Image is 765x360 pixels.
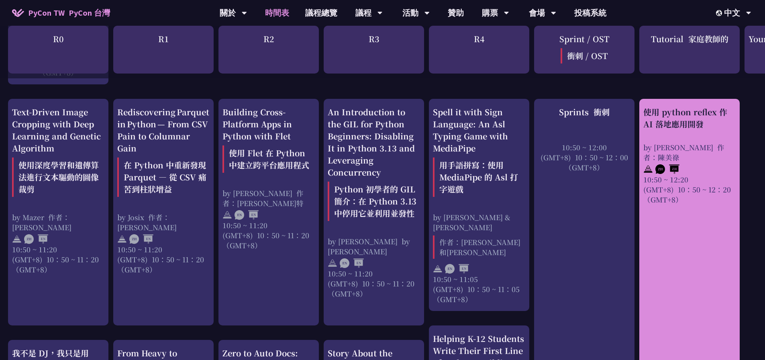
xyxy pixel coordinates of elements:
[12,244,104,274] div: 10:50 ~ 11:20 (GMT+8)
[12,106,104,319] a: Text-Driven Image Cropping with Deep Learning and Genetic Algorithm使用深度學習和遺傳算法進行文本驅動的圖像裁剪 by Maze...
[129,234,153,244] img: ZHEN.371966e.svg
[235,210,259,220] img: ENEN.5a408d1.svg
[328,236,420,256] div: by [PERSON_NAME]
[538,142,630,172] div: 10:50 ~ 12:00 (GMT+8)
[12,9,24,17] img: Home icon of PyCon TW 2025
[218,26,319,74] div: R2
[12,234,22,244] img: svg+xml;base64,PHN2ZyB4bWxucz0iaHR0cDovL3d3dy53My5vcmcvMjAwMC9zdmciIHdpZHRoPSIyNCIgaGVpZ2h0PSIyNC...
[124,159,206,195] font: 在 Python 中重新發現 Parquet — 從 CSV 痛苦到柱狀增益
[12,106,104,200] div: Text-Driven Image Cropping with Deep Learning and Genetic Algorithm
[340,258,364,268] img: ENEN.5a408d1.svg
[222,210,232,220] img: svg+xml;base64,PHN2ZyB4bWxucz0iaHR0cDovL3d3dy53My5vcmcvMjAwMC9zdmciIHdpZHRoPSIyNCIgaGVpZ2h0PSIyNC...
[433,274,525,304] div: 10:50 ~ 11:05 (GMT+8)
[429,26,529,74] div: R4
[328,268,420,299] div: 10:50 ~ 11:20 (GMT+8)
[117,244,210,274] div: 10:50 ~ 11:20 (GMT+8)
[8,26,108,74] div: R0
[117,212,210,232] div: by Josix
[12,254,99,274] font: 10：50 ~ 11：20 （GMT+8）
[12,212,104,232] div: by Mazer
[445,264,469,274] img: ENEN.5a408d1.svg
[222,188,304,208] font: 作者：[PERSON_NAME]特
[328,278,414,299] font: 10：50 ~ 11：20 （GMT+8）
[433,106,525,304] a: Spell it with Sign Language: An Asl Typing Game with MediaPipe用手語拼寫：使用 MediaPipe 的 Asl 打字遊戲 by [P...
[229,147,309,171] font: 使用 Flet 在 Python 中建立跨平台應用程式
[222,220,315,250] div: 10:50 ~ 11:20 (GMT+8)
[639,26,740,74] div: Tutorial
[328,106,420,319] a: An Introduction to the GIL for Python Beginners: Disabling It in Python 3.13 and Leveraging Concu...
[643,106,736,130] div: 使用 python reflex 作 AI 落地應用開發
[594,106,610,118] font: 衝刺
[328,258,337,268] img: svg+xml;base64,PHN2ZyB4bWxucz0iaHR0cDovL3d3dy53My5vcmcvMjAwMC9zdmciIHdpZHRoPSIyNCIgaGVpZ2h0PSIyNC...
[222,188,315,208] div: by [PERSON_NAME]
[117,234,127,244] img: svg+xml;base64,PHN2ZyB4bWxucz0iaHR0cDovL3d3dy53My5vcmcvMjAwMC9zdmciIHdpZHRoPSIyNCIgaGVpZ2h0PSIyNC...
[433,284,520,304] font: 10：50 ~ 11：05 （GMT+8）
[688,33,728,45] font: 家庭教師的
[655,164,679,174] img: ZHZH.38617ef.svg
[69,8,110,18] font: PyCon 台灣
[117,106,210,200] div: Rediscovering Parquet in Python — From CSV Pain to Columnar Gain
[565,152,628,172] font: 10：50 ~ 12：00 （GMT+8）
[4,3,118,23] a: PyCon TW PyCon 台灣
[433,106,525,200] div: Spell it with Sign Language: An Asl Typing Game with MediaPipe
[24,234,48,244] img: ZHEN.371966e.svg
[643,142,724,162] font: 作者：陳美祿
[643,184,731,205] font: 10：50 ~ 12：20 （GMT+8）
[433,212,525,262] div: by [PERSON_NAME] & [PERSON_NAME]
[324,26,424,74] div: R3
[222,230,309,250] font: 10：50 ~ 11：20 （GMT+8）
[538,106,630,118] div: Sprints
[222,106,315,176] div: Building Cross-Platform Apps in Python with Flet
[439,237,520,257] font: 作者：[PERSON_NAME]和[PERSON_NAME]
[28,7,110,19] span: PyCon TW
[567,50,608,61] font: 衝刺 / OST
[643,164,653,174] img: svg+xml;base64,PHN2ZyB4bWxucz0iaHR0cDovL3d3dy53My5vcmcvMjAwMC9zdmciIHdpZHRoPSIyNCIgaGVpZ2h0PSIyNC...
[12,212,71,232] font: 作者：[PERSON_NAME]
[18,159,99,195] font: 使用深度學習和遺傳算法進行文本驅動的圖像裁剪
[439,159,518,195] font: 用手語拼寫：使用 MediaPipe 的 Asl 打字遊戲
[117,254,204,274] font: 10：50 ~ 11：20 （GMT+8）
[334,183,416,219] font: Python 初學者的 GIL 簡介：在 Python 3.13 中停用它並利用並發性
[534,26,634,74] div: Sprint / OST
[643,142,736,162] div: by [PERSON_NAME]
[328,236,410,256] font: by [PERSON_NAME]
[643,174,736,205] div: 10:50 ~ 12:20 (GMT+8)
[117,106,210,319] a: Rediscovering Parquet in Python — From CSV Pain to Columnar Gain在 Python 中重新發現 Parquet — 從 CSV 痛苦...
[113,26,214,74] div: R1
[328,106,420,224] div: An Introduction to the GIL for Python Beginners: Disabling It in Python 3.13 and Leveraging Concu...
[716,10,724,16] img: Locale Icon
[433,264,443,274] img: svg+xml;base64,PHN2ZyB4bWxucz0iaHR0cDovL3d3dy53My5vcmcvMjAwMC9zdmciIHdpZHRoPSIyNCIgaGVpZ2h0PSIyNC...
[222,106,315,319] a: Building Cross-Platform Apps in Python with Flet使用 Flet 在 Python 中建立跨平台應用程式 by [PERSON_NAME] 作者：[...
[117,212,177,232] font: 作者：[PERSON_NAME]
